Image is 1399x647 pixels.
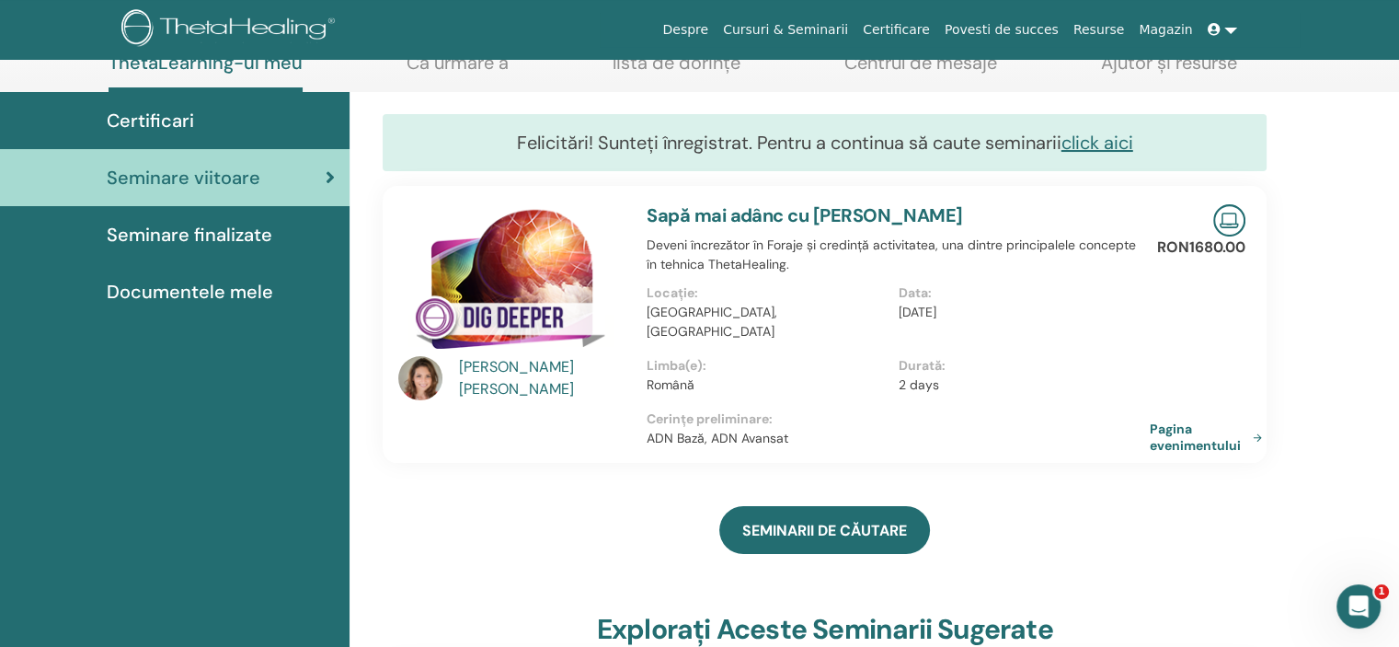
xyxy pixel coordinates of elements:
[899,375,1139,395] p: 2 days
[1066,13,1132,47] a: Resurse
[647,236,1150,274] p: Deveni încrezător în Foraje și credință activitatea, una dintre principalele concepte în tehnica ...
[1150,421,1269,454] a: Pagina evenimentului
[899,283,1139,303] p: Data :
[855,13,937,47] a: Certificare
[647,429,1150,448] p: ADN Bază, ADN Avansat
[109,52,303,92] a: ThetaLearning-ul meu
[647,283,887,303] p: Locație :
[107,107,194,134] span: Certificari
[647,203,962,227] a: Sapă mai adânc cu [PERSON_NAME]
[719,506,930,554] a: SEMINARII DE CĂUTARE
[107,164,260,191] span: Seminare viitoare
[716,13,855,47] a: Cursuri & Seminarii
[647,410,1150,429] p: Cerințe preliminare :
[597,613,1053,646] h3: Explorați aceste seminarii sugerate
[899,303,1139,322] p: [DATE]
[937,13,1066,47] a: Povesti de succes
[107,221,272,248] span: Seminare finalizate
[844,52,997,87] a: Centrul de mesaje
[742,521,907,540] span: SEMINARII DE CĂUTARE
[459,356,629,400] a: [PERSON_NAME] [PERSON_NAME]
[613,52,740,87] a: lista de dorințe
[899,356,1139,375] p: Durată :
[107,278,273,306] span: Documentele mele
[121,9,341,51] img: logo.png
[398,204,625,362] img: Sapă mai adânc
[1374,584,1389,599] span: 1
[1131,13,1199,47] a: Magazin
[647,303,887,341] p: [GEOGRAPHIC_DATA], [GEOGRAPHIC_DATA]
[1157,237,1245,259] p: RON1680.00
[647,375,887,395] p: Română
[1336,584,1381,629] iframe: Intercom live chat
[1061,131,1133,155] a: click aici
[398,356,442,400] img: default.jpg
[407,52,509,87] a: Ca urmare a
[647,356,887,375] p: Limba(e) :
[655,13,716,47] a: Despre
[1213,204,1245,237] img: Live Online Seminar
[383,114,1267,171] div: Felicitări! Sunteți înregistrat. Pentru a continua să caute seminarii
[1101,52,1237,87] a: Ajutor și resurse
